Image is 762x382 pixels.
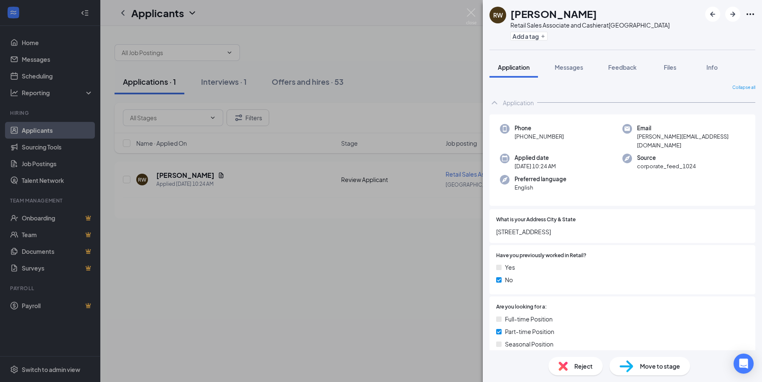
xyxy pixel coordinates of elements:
[496,216,576,224] span: What is your Address City & State
[637,124,745,132] span: Email
[515,162,556,170] span: [DATE] 10:24 AM
[708,9,718,19] svg: ArrowLeftNew
[505,339,553,349] span: Seasonal Position
[637,154,696,162] span: Source
[505,275,513,284] span: No
[515,132,564,141] span: [PHONE_NUMBER]
[515,154,556,162] span: Applied date
[637,162,696,170] span: corporate_feed_1024
[496,252,586,260] span: Have you previously worked in Retail?
[664,63,676,71] span: Files
[496,227,749,236] span: [STREET_ADDRESS]
[732,84,755,91] span: Collapse all
[498,63,530,71] span: Application
[489,98,500,108] svg: ChevronUp
[728,9,738,19] svg: ArrowRight
[510,21,670,29] div: Retail Sales Associate and Cashier at [GEOGRAPHIC_DATA]
[640,362,680,371] span: Move to stage
[510,32,548,40] button: PlusAdd a tag
[540,34,545,39] svg: Plus
[503,99,534,107] div: Application
[574,362,593,371] span: Reject
[637,132,745,149] span: [PERSON_NAME][EMAIL_ADDRESS][DOMAIN_NAME]
[505,314,553,324] span: Full-time Position
[493,11,503,19] div: RW
[706,63,718,71] span: Info
[496,303,547,311] span: Are you looking for a:
[510,7,597,21] h1: [PERSON_NAME]
[505,263,515,272] span: Yes
[734,354,754,374] div: Open Intercom Messenger
[515,175,566,183] span: Preferred language
[745,9,755,19] svg: Ellipses
[515,183,566,192] span: English
[725,7,740,22] button: ArrowRight
[705,7,720,22] button: ArrowLeftNew
[555,63,583,71] span: Messages
[515,124,564,132] span: Phone
[505,327,554,336] span: Part-time Position
[608,63,637,71] span: Feedback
